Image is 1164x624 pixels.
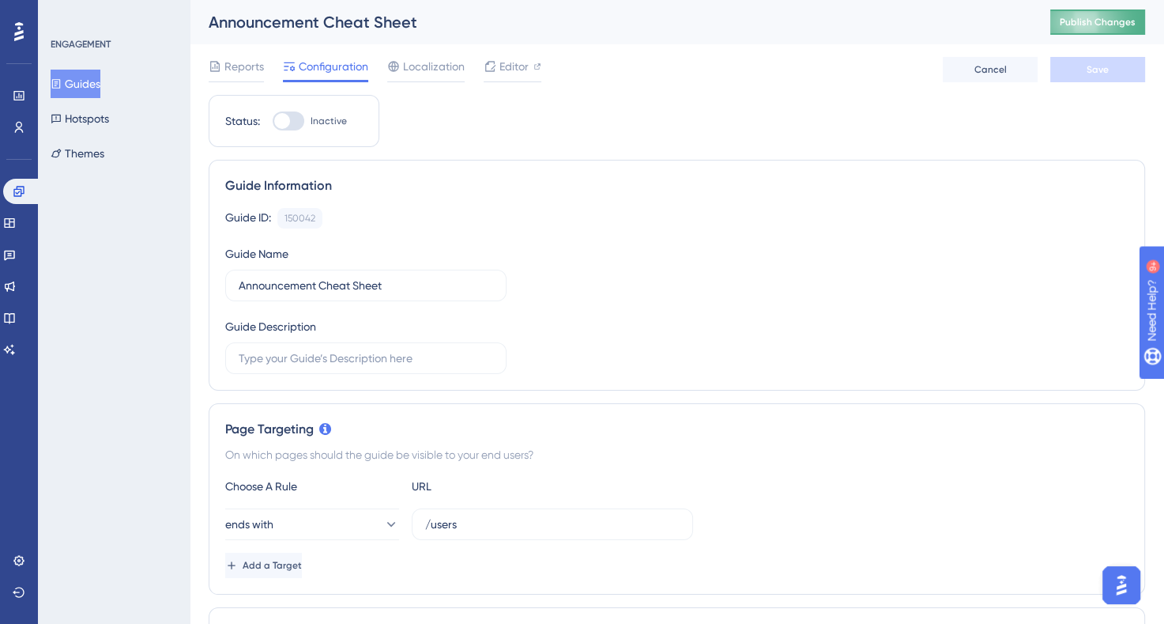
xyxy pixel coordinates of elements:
input: Type your Guide’s Description here [239,350,493,367]
input: yourwebsite.com/path [425,516,680,533]
button: ends with [225,509,399,540]
span: Publish Changes [1060,16,1136,28]
div: Choose A Rule [225,477,399,496]
div: Announcement Cheat Sheet [209,11,1011,33]
div: Guide Description [225,317,316,336]
div: Page Targeting [225,420,1128,439]
button: Guides [51,70,100,98]
div: Status: [225,112,260,130]
div: Guide ID: [225,208,271,229]
span: Editor [499,57,529,76]
div: ENGAGEMENT [51,38,111,51]
div: 9+ [107,8,117,21]
input: Type your Guide’s Name here [239,277,493,294]
button: Add a Target [225,553,302,578]
span: Inactive [311,115,347,127]
button: Themes [51,139,104,168]
span: Cancel [974,63,1007,76]
div: URL [412,477,586,496]
span: ends with [225,515,273,534]
button: Hotspots [51,104,109,133]
span: Configuration [299,57,368,76]
div: On which pages should the guide be visible to your end users? [225,445,1128,464]
button: Publish Changes [1050,9,1145,35]
span: Add a Target [243,559,302,572]
iframe: UserGuiding AI Assistant Launcher [1098,562,1145,609]
span: Localization [403,57,465,76]
span: Save [1087,63,1109,76]
span: Need Help? [37,4,99,23]
div: 150042 [284,212,315,225]
button: Save [1050,57,1145,82]
div: Guide Information [225,176,1128,195]
span: Reports [224,57,264,76]
div: Guide Name [225,244,288,263]
button: Cancel [943,57,1038,82]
